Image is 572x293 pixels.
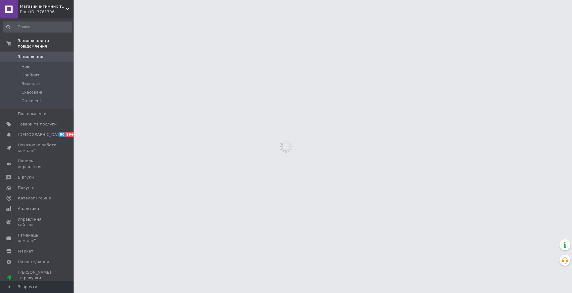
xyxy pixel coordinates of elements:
span: Прийняті [21,72,40,78]
span: Магазин інтимних товарів "WeLove [20,4,66,9]
span: Аналітика [18,206,39,211]
span: Виконані [21,81,40,87]
span: Панель управління [18,158,57,169]
span: [PERSON_NAME] та рахунки [18,270,57,287]
span: Управління сайтом [18,217,57,228]
span: Покупці [18,185,34,191]
span: Гаманець компанії [18,233,57,244]
input: Пошук [3,21,72,33]
span: 99+ [65,132,75,137]
span: Нові [21,64,30,69]
span: Маркет [18,249,33,254]
span: Каталог ProSale [18,195,51,201]
span: Оплачені [21,98,41,104]
span: 80 [58,132,65,137]
span: Повідомлення [18,111,48,117]
span: Відгуки [18,175,34,180]
span: Товари та послуги [18,121,57,127]
span: Замовлення [18,54,43,60]
span: Замовлення та повідомлення [18,38,74,49]
span: Налаштування [18,259,49,265]
span: Скасовані [21,90,42,95]
span: Показники роботи компанії [18,142,57,153]
span: [DEMOGRAPHIC_DATA] [18,132,63,137]
div: Ваш ID: 3761796 [20,9,74,15]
